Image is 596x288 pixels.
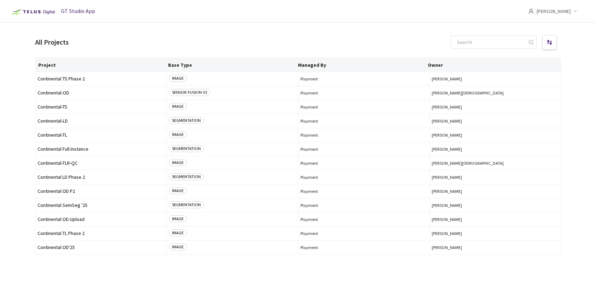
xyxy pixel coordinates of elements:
[38,217,164,222] span: Continental OD Upload
[300,118,427,124] span: Playment
[169,215,187,222] span: IMAGE
[165,58,295,72] th: Base Type
[169,201,204,208] span: SEGMENTATION
[300,132,427,138] span: Playment
[300,76,427,81] span: Playment
[432,161,558,166] span: [PERSON_NAME][DEMOGRAPHIC_DATA]
[300,189,427,194] span: Playment
[432,231,558,236] span: [PERSON_NAME]
[169,103,187,110] span: IMAGE
[432,118,558,124] span: [PERSON_NAME]
[432,217,558,222] span: [PERSON_NAME]
[38,104,164,110] span: Continental-TS
[300,231,427,236] span: Playment
[300,90,427,96] span: Playment
[8,6,57,18] img: Telus
[38,245,164,250] span: Continental OD'25
[169,75,187,82] span: IMAGE
[432,132,558,138] span: [PERSON_NAME]
[300,146,427,152] span: Playment
[300,161,427,166] span: Playment
[432,203,558,208] span: [PERSON_NAME]
[528,8,534,14] span: user
[38,118,164,124] span: Continental-LD
[38,161,164,166] span: Continental-TLR-QC
[300,245,427,250] span: Playment
[432,76,558,81] span: [PERSON_NAME]
[169,187,187,194] span: IMAGE
[453,36,528,48] input: Search
[38,132,164,138] span: Continental-TL
[38,203,164,208] span: Continental SemSeg '25
[169,243,187,250] span: IMAGE
[432,175,558,180] span: [PERSON_NAME]
[169,173,204,180] span: SEGMENTATION
[38,231,164,236] span: Continental TL Phase 2
[300,175,427,180] span: Playment
[169,131,187,138] span: IMAGE
[300,217,427,222] span: Playment
[169,159,187,166] span: IMAGE
[169,117,204,124] span: SEGMENTATION
[432,245,558,250] span: [PERSON_NAME]
[432,90,558,96] span: [PERSON_NAME][DEMOGRAPHIC_DATA]
[425,58,555,72] th: Owner
[169,229,187,236] span: IMAGE
[432,189,558,194] span: [PERSON_NAME]
[169,145,204,152] span: SEGMENTATION
[38,175,164,180] span: Continental LD Phase 2
[295,58,425,72] th: Managed By
[432,104,558,110] span: [PERSON_NAME]
[300,203,427,208] span: Playment
[169,89,210,96] span: SENSOR FUSION V2
[35,37,69,47] div: All Projects
[300,104,427,110] span: Playment
[38,76,164,81] span: Continental TS Phase 2
[38,90,164,96] span: Continental-OD
[38,146,164,152] span: Continental Full Instance
[432,146,558,152] span: [PERSON_NAME]
[38,189,164,194] span: Continental OD P2
[574,9,577,13] span: down
[35,58,165,72] th: Project
[61,7,95,14] span: GT Studio App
